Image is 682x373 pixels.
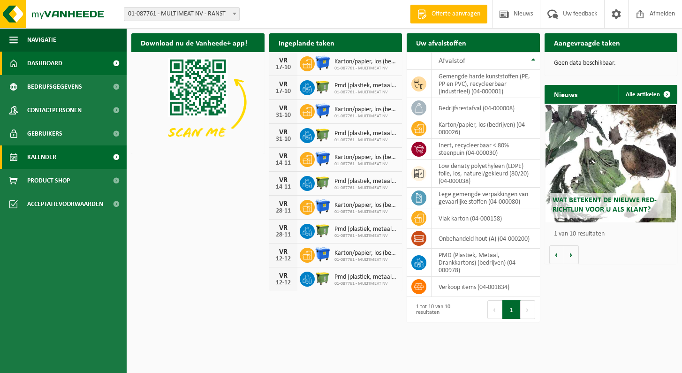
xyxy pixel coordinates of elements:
h2: Ingeplande taken [269,33,344,52]
span: Karton/papier, los (bedrijven) [334,202,398,209]
span: Karton/papier, los (bedrijven) [334,106,398,114]
div: 28-11 [274,208,293,214]
td: PMD (Plastiek, Metaal, Drankkartons) (bedrijven) (04-000978) [432,249,540,277]
span: 01-087761 - MULTIMEAT NV - RANST [124,8,239,21]
div: VR [274,200,293,208]
span: Pmd (plastiek, metaal, drankkartons) (bedrijven) [334,178,398,185]
span: 01-087761 - MULTIMEAT NV [334,233,398,239]
h2: Aangevraagde taken [545,33,629,52]
div: VR [274,272,293,280]
span: 01-087761 - MULTIMEAT NV [334,257,398,263]
span: Navigatie [27,28,56,52]
img: WB-1100-HPE-BE-04 [315,198,331,214]
span: Karton/papier, los (bedrijven) [334,58,398,66]
div: VR [274,129,293,136]
div: VR [274,152,293,160]
span: Gebruikers [27,122,62,145]
span: Contactpersonen [27,99,82,122]
a: Wat betekent de nieuwe RED-richtlijn voor u als klant? [546,105,676,222]
div: 28-11 [274,232,293,238]
div: VR [274,105,293,112]
td: lege gemengde verpakkingen van gevaarlijke stoffen (04-000080) [432,188,540,208]
button: 1 [502,300,521,319]
td: bedrijfsrestafval (04-000008) [432,98,540,118]
button: Previous [487,300,502,319]
span: Wat betekent de nieuwe RED-richtlijn voor u als klant? [553,197,657,213]
td: onbehandeld hout (A) (04-000200) [432,228,540,249]
div: 14-11 [274,160,293,167]
div: VR [274,248,293,256]
img: WB-1100-HPE-GN-50 [315,175,331,190]
span: Karton/papier, los (bedrijven) [334,250,398,257]
span: 01-087761 - MULTIMEAT NV [334,281,398,287]
div: 12-12 [274,256,293,262]
div: VR [274,81,293,88]
img: WB-1100-HPE-GN-50 [315,222,331,238]
button: Next [521,300,535,319]
div: 12-12 [274,280,293,286]
span: 01-087761 - MULTIMEAT NV [334,114,398,119]
div: 31-10 [274,112,293,119]
span: Pmd (plastiek, metaal, drankkartons) (bedrijven) [334,130,398,137]
span: 01-087761 - MULTIMEAT NV [334,209,398,215]
span: Pmd (plastiek, metaal, drankkartons) (bedrijven) [334,82,398,90]
img: WB-1100-HPE-BE-04 [315,103,331,119]
a: Offerte aanvragen [410,5,487,23]
img: Download de VHEPlus App [131,52,265,152]
td: vlak karton (04-000158) [432,208,540,228]
div: 17-10 [274,88,293,95]
h2: Download nu de Vanheede+ app! [131,33,257,52]
td: karton/papier, los (bedrijven) (04-000026) [432,118,540,139]
h2: Uw afvalstoffen [407,33,476,52]
p: 1 van 10 resultaten [554,231,673,237]
span: Bedrijfsgegevens [27,75,82,99]
img: WB-1100-HPE-BE-04 [315,246,331,262]
div: 17-10 [274,64,293,71]
span: 01-087761 - MULTIMEAT NV [334,66,398,71]
div: VR [274,57,293,64]
a: Alle artikelen [618,85,676,104]
span: Kalender [27,145,56,169]
span: Karton/papier, los (bedrijven) [334,154,398,161]
div: 1 tot 10 van 10 resultaten [411,299,469,320]
img: WB-1100-HPE-GN-50 [315,270,331,286]
span: 01-087761 - MULTIMEAT NV [334,161,398,167]
span: 01-087761 - MULTIMEAT NV [334,185,398,191]
span: Dashboard [27,52,62,75]
td: low density polyethyleen (LDPE) folie, los, naturel/gekleurd (80/20) (04-000038) [432,160,540,188]
span: Offerte aanvragen [429,9,483,19]
span: Acceptatievoorwaarden [27,192,103,216]
div: VR [274,224,293,232]
td: verkoop items (04-001834) [432,277,540,297]
p: Geen data beschikbaar. [554,60,668,67]
img: WB-1100-HPE-GN-50 [315,79,331,95]
td: inert, recycleerbaar < 80% steenpuin (04-000030) [432,139,540,160]
img: WB-1100-HPE-BE-04 [315,151,331,167]
button: Volgende [564,245,579,264]
td: gemengde harde kunststoffen (PE, PP en PVC), recycleerbaar (industrieel) (04-000001) [432,70,540,98]
span: Pmd (plastiek, metaal, drankkartons) (bedrijven) [334,274,398,281]
img: WB-1100-HPE-GN-50 [315,127,331,143]
div: VR [274,176,293,184]
img: WB-1100-HPE-BE-04 [315,55,331,71]
span: 01-087761 - MULTIMEAT NV [334,90,398,95]
span: Pmd (plastiek, metaal, drankkartons) (bedrijven) [334,226,398,233]
span: 01-087761 - MULTIMEAT NV [334,137,398,143]
span: 01-087761 - MULTIMEAT NV - RANST [124,7,240,21]
button: Vorige [549,245,564,264]
div: 31-10 [274,136,293,143]
span: Product Shop [27,169,70,192]
span: Afvalstof [439,57,465,65]
h2: Nieuws [545,85,587,103]
div: 14-11 [274,184,293,190]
